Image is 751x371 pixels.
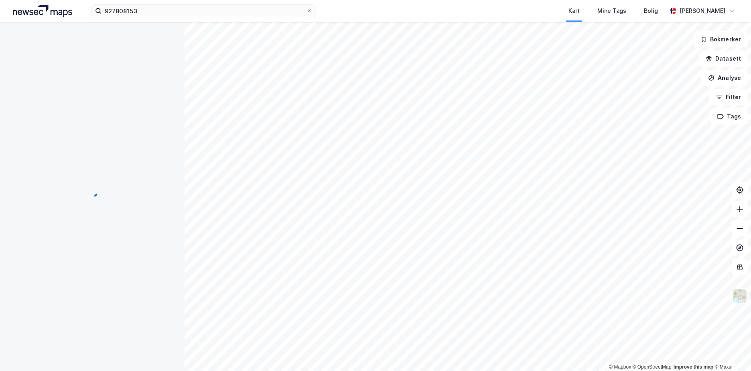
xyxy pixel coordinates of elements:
[633,364,672,370] a: OpenStreetMap
[644,6,658,16] div: Bolig
[674,364,713,370] a: Improve this map
[711,332,751,371] iframe: Chat Widget
[711,332,751,371] div: Kontrollprogram for chat
[86,185,99,198] img: spinner.a6d8c91a73a9ac5275cf975e30b51cfb.svg
[101,5,306,17] input: Søk på adresse, matrikkel, gårdeiere, leietakere eller personer
[709,89,748,105] button: Filter
[597,6,626,16] div: Mine Tags
[609,364,631,370] a: Mapbox
[701,70,748,86] button: Analyse
[694,31,748,47] button: Bokmerker
[568,6,580,16] div: Kart
[710,108,748,124] button: Tags
[13,5,72,17] img: logo.a4113a55bc3d86da70a041830d287a7e.svg
[680,6,725,16] div: [PERSON_NAME]
[732,288,747,304] img: Z
[699,51,748,67] button: Datasett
